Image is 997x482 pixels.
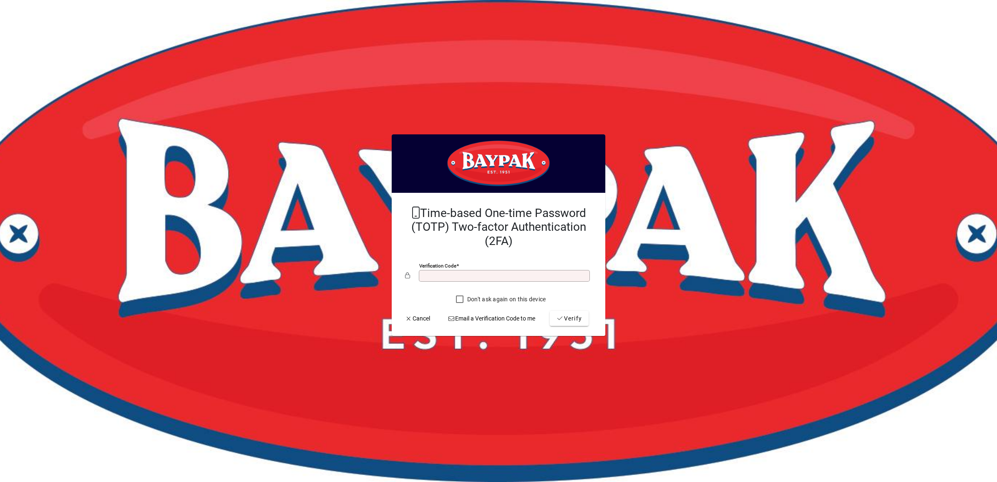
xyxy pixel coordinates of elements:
[466,295,546,303] label: Don't ask again on this device
[405,314,430,323] span: Cancel
[448,314,536,323] span: Email a Verification Code to me
[445,311,539,326] button: Email a Verification Code to me
[405,206,592,248] h2: Time-based One-time Password (TOTP) Two-factor Authentication (2FA)
[419,263,456,269] mat-label: Verification code
[556,314,582,323] span: Verify
[402,311,433,326] button: Cancel
[550,311,589,326] button: Verify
